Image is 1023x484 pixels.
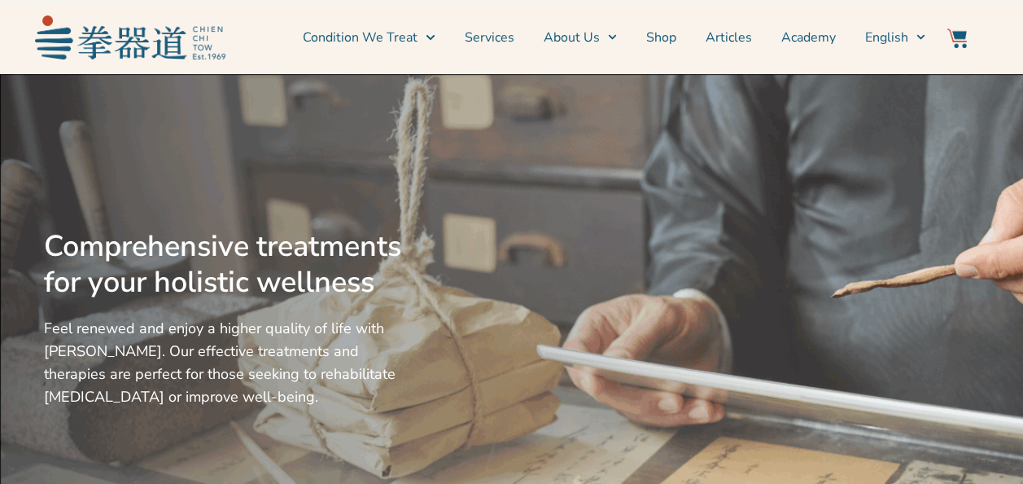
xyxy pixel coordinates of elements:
a: About Us [544,17,617,58]
h2: Comprehensive treatments for your holistic wellness [44,229,409,301]
p: Feel renewed and enjoy a higher quality of life with [PERSON_NAME]. Our effective treatments and ... [44,317,409,408]
a: Academy [781,17,836,58]
a: English [865,17,925,58]
a: Shop [646,17,676,58]
img: Website Icon-03 [947,29,967,48]
nav: Menu [234,17,925,58]
a: Condition We Treat [303,17,435,58]
span: English [865,28,908,47]
a: Services [465,17,514,58]
a: Articles [706,17,752,58]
